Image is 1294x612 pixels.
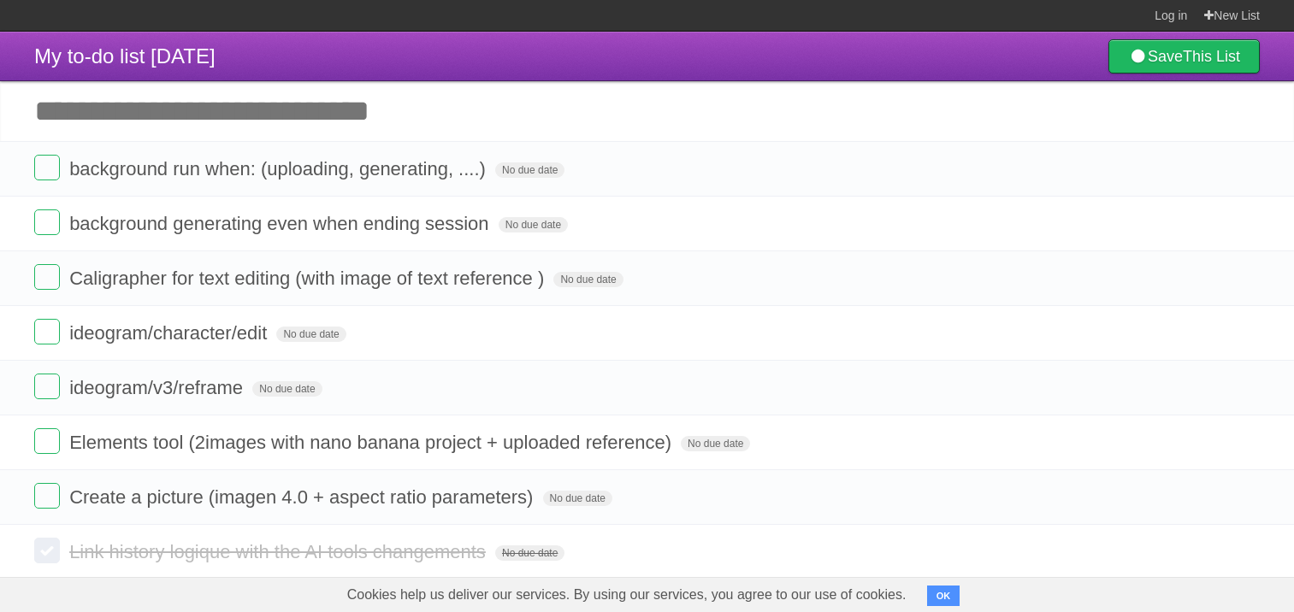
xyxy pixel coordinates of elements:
[499,217,568,232] span: No due date
[34,209,60,235] label: Done
[69,268,548,289] span: Caligrapher for text editing (with image of text reference )
[252,381,322,397] span: No due date
[34,483,60,509] label: Done
[276,327,346,342] span: No due date
[69,432,676,453] span: Elements tool (2images with nano banana project + uploaded reference)
[1183,48,1240,65] b: This List
[34,374,60,399] label: Done
[69,213,493,234] span: background generating even when ending session
[34,44,216,68] span: My to-do list [DATE]
[34,264,60,290] label: Done
[543,491,612,506] span: No due date
[34,428,60,454] label: Done
[681,436,750,451] span: No due date
[495,162,564,178] span: No due date
[34,538,60,563] label: Done
[69,486,537,508] span: Create a picture (imagen 4.0 + aspect ratio parameters)
[69,322,271,344] span: ideogram/character/edit
[69,158,490,179] span: background run when: (uploading, generating, ....)
[495,545,564,561] span: No due date
[69,541,490,562] span: Link history logique with the AI tools changements
[330,578,924,612] span: Cookies help us deliver our services. By using our services, you agree to our use of cookies.
[34,319,60,344] label: Done
[553,272,623,287] span: No due date
[927,586,960,606] button: OK
[34,155,60,180] label: Done
[1108,39,1260,74] a: SaveThis List
[69,377,247,398] span: ideogram/v3/reframe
